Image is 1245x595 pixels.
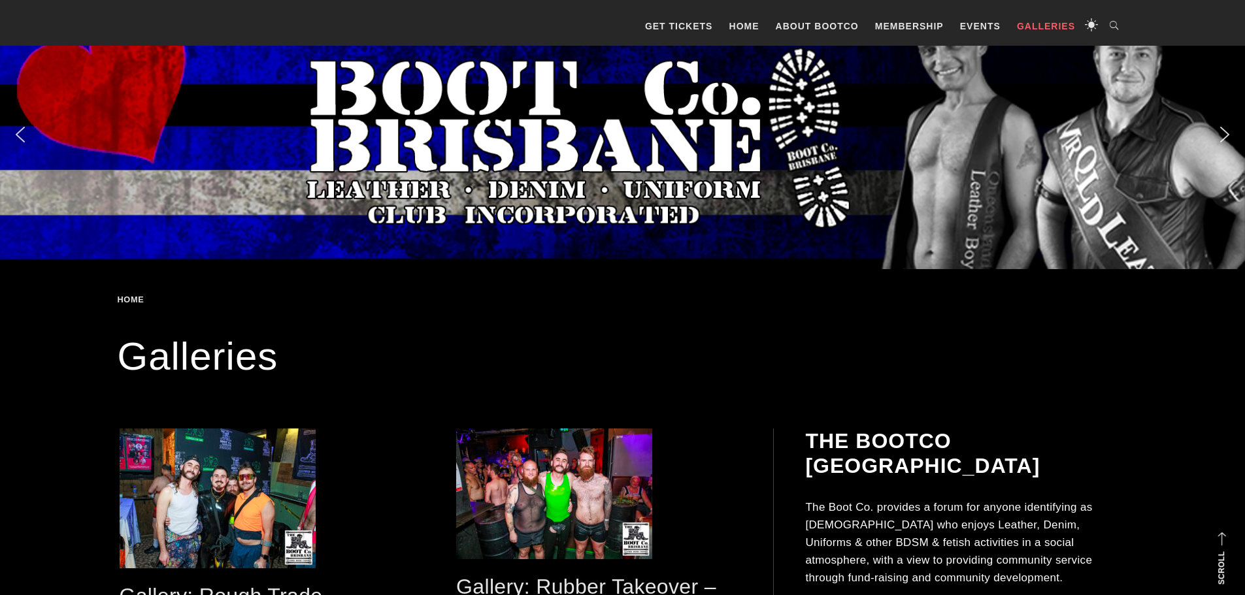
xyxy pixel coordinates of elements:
[639,7,720,46] a: GET TICKETS
[118,295,149,304] a: Home
[118,330,1128,383] h1: Galleries
[805,428,1125,479] h2: The BootCo [GEOGRAPHIC_DATA]
[1010,7,1082,46] a: Galleries
[954,7,1007,46] a: Events
[805,498,1125,587] p: The Boot Co. provides a forum for anyone identifying as [DEMOGRAPHIC_DATA] who enjoys Leather, De...
[1217,551,1226,585] strong: Scroll
[10,124,31,145] img: previous arrow
[869,7,950,46] a: Membership
[723,7,766,46] a: Home
[1214,124,1235,145] img: next arrow
[118,295,220,304] div: Breadcrumbs
[769,7,865,46] a: About BootCo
